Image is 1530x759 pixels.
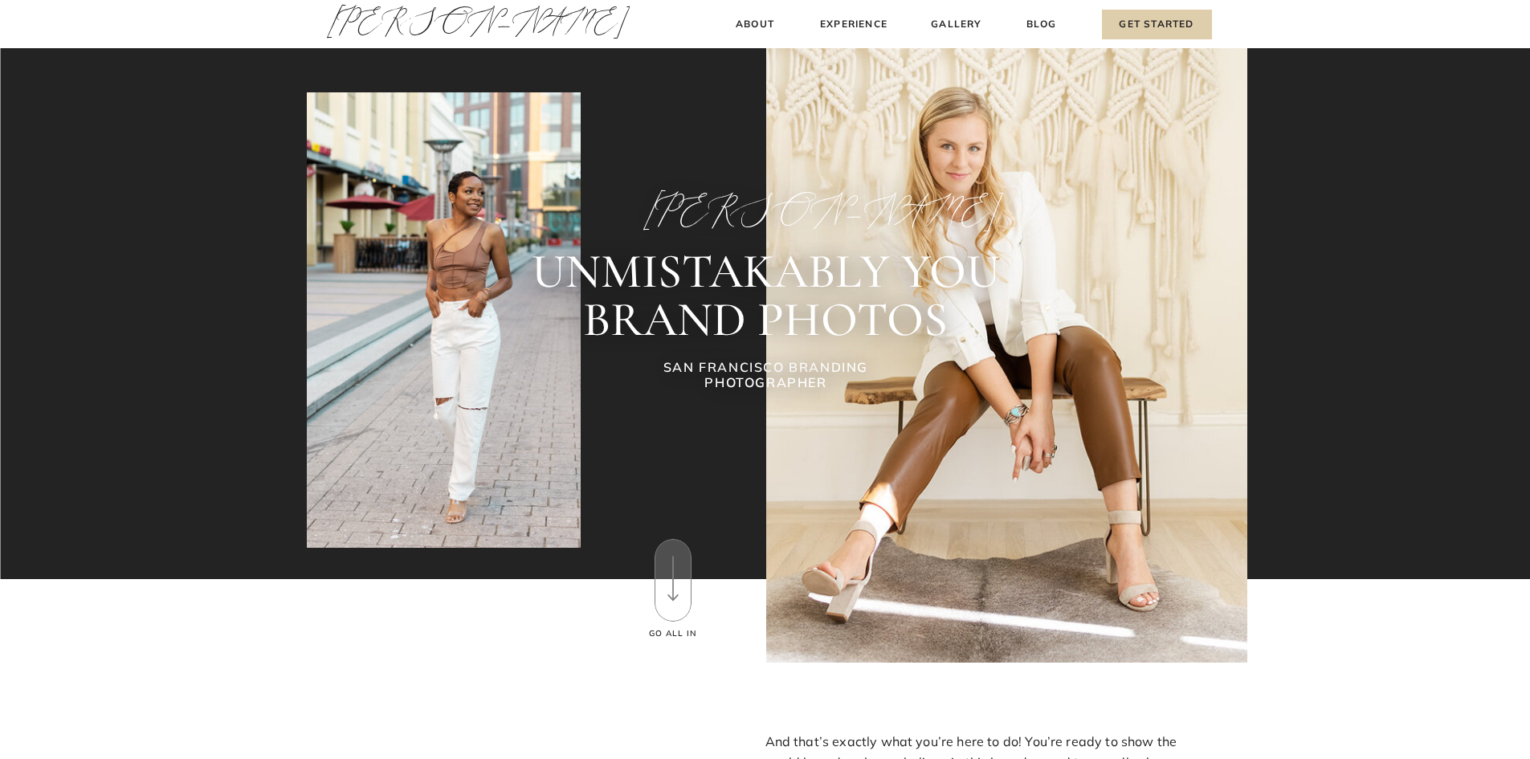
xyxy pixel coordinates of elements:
a: Experience [818,16,890,33]
h1: SAN FRANCISCO BRANDING PHOTOGRAPHER [618,360,914,395]
a: Gallery [930,16,984,33]
a: About [732,16,779,33]
h3: Go All In [647,627,700,640]
h2: [PERSON_NAME] [643,191,889,228]
a: Get Started [1102,10,1212,39]
h2: UNMISTAKABLY YOU BRAND PHOTOS [425,247,1107,344]
a: Blog [1023,16,1060,33]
